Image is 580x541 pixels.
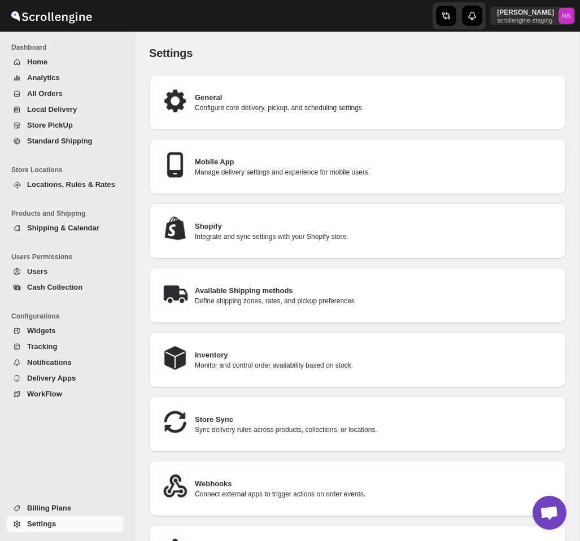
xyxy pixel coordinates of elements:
[11,252,128,261] span: Users Permissions
[149,47,193,59] span: Settings
[533,496,566,530] div: Open chat
[7,323,123,339] button: Widgets
[7,500,123,516] button: Billing Plans
[7,516,123,532] button: Settings
[158,470,192,504] img: Webhooks
[27,105,77,114] span: Local Delivery
[195,425,557,434] p: Sync delivery rules across products, collections, or locations.
[158,148,192,182] img: Mobile App
[27,504,71,512] span: Billing Plans
[11,209,128,218] span: Products and Shipping
[27,390,62,398] span: WorkFlow
[7,264,123,280] button: Users
[7,370,123,386] button: Delivery Apps
[27,180,115,189] span: Locations, Rules & Rates
[27,89,63,98] span: All Orders
[27,374,76,382] span: Delivery Apps
[11,165,128,174] span: Store Locations
[7,177,123,193] button: Locations, Rules & Rates
[27,73,60,82] span: Analytics
[195,350,557,361] h3: Inventory
[27,358,72,367] span: Notifications
[7,280,123,295] button: Cash Collection
[497,17,554,24] p: scrollengine-staging
[158,84,192,117] img: General
[7,54,123,70] button: Home
[27,326,55,335] span: Widgets
[562,12,571,19] text: NS
[7,386,123,402] button: WorkFlow
[27,520,56,528] span: Settings
[27,137,93,145] span: Standard Shipping
[7,70,123,86] button: Analytics
[27,342,57,351] span: Tracking
[195,168,557,177] p: Manage delivery settings and experience for mobile users.
[11,312,128,321] span: Configurations
[158,405,192,439] img: Store Sync
[195,361,557,370] p: Monitor and control order availability based on stock.
[497,8,554,17] p: [PERSON_NAME]
[7,220,123,236] button: Shipping & Calendar
[27,121,73,129] span: Store PickUp
[27,283,82,291] span: Cash Collection
[27,267,47,276] span: Users
[158,212,192,246] img: Shopify
[7,355,123,370] button: Notifications
[195,296,557,306] p: Define shipping zones, rates, and pickup preferences
[490,7,575,25] button: User menu
[195,285,557,296] h3: Available Shipping methods
[195,490,557,499] p: Connect external apps to trigger actions on order events.
[7,86,123,102] button: All Orders
[195,92,557,103] h3: General
[9,2,94,30] img: ScrollEngine
[195,478,557,490] h3: Webhooks
[195,232,557,241] p: Integrate and sync settings with your Shopify store.
[158,341,192,375] img: Inventory
[195,414,557,425] h3: Store Sync
[195,221,557,232] h3: Shopify
[195,156,557,168] h3: Mobile App
[158,277,192,311] img: Available Shipping methods
[27,224,99,232] span: Shipping & Calendar
[27,58,47,66] span: Home
[7,339,123,355] button: Tracking
[11,43,128,52] span: Dashboard
[559,8,574,24] span: Nawneet Sharma
[195,103,557,112] p: Configure core delivery, pickup, and scheduling settings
